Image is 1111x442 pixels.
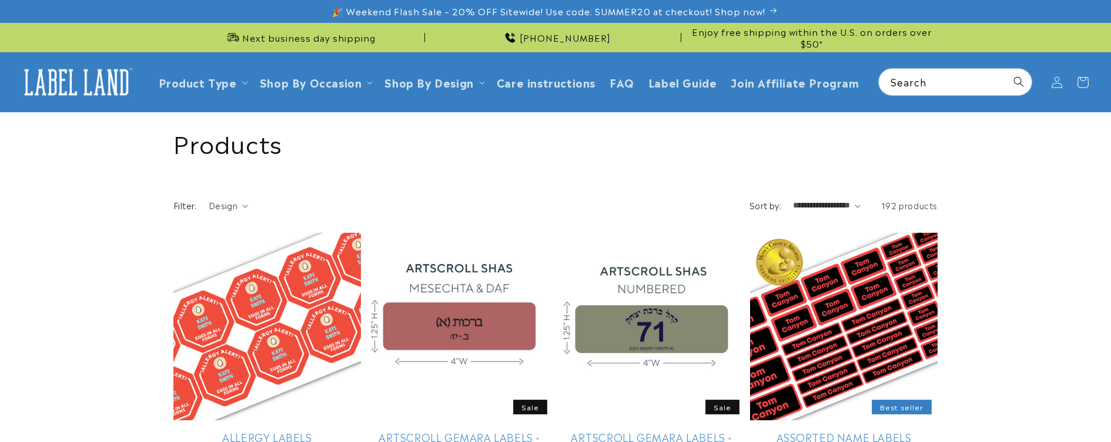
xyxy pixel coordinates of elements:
[520,32,611,43] span: [PHONE_NUMBER]
[14,59,140,105] a: Label Land
[260,75,362,89] span: Shop By Occasion
[686,23,938,52] div: Announcement
[430,23,681,52] div: Announcement
[377,68,489,96] summary: Shop By Design
[173,199,197,212] h2: Filter:
[332,5,765,17] span: 🎉 Weekend Flash Sale – 20% OFF Sitewide! Use code: SUMMER20 at checkout! Shop now!
[648,75,717,89] span: Label Guide
[497,75,595,89] span: Care instructions
[610,75,634,89] span: FAQ
[864,387,1099,430] iframe: Gorgias Floating Chat
[724,68,866,96] a: Join Affiliate Program
[152,68,253,96] summary: Product Type
[173,23,425,52] div: Announcement
[603,68,641,96] a: FAQ
[749,199,781,211] label: Sort by:
[686,26,938,49] span: Enjoy free shipping within the U.S. on orders over $50*
[209,199,248,212] summary: Design (0 selected)
[641,68,724,96] a: Label Guide
[173,127,938,158] h1: Products
[253,68,378,96] summary: Shop By Occasion
[242,32,376,43] span: Next business day shipping
[18,64,135,101] img: Label Land
[384,74,473,90] a: Shop By Design
[209,199,237,211] span: Design
[731,75,859,89] span: Join Affiliate Program
[1006,69,1032,95] button: Search
[881,199,938,211] span: 192 products
[490,68,603,96] a: Care instructions
[159,74,237,90] a: Product Type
